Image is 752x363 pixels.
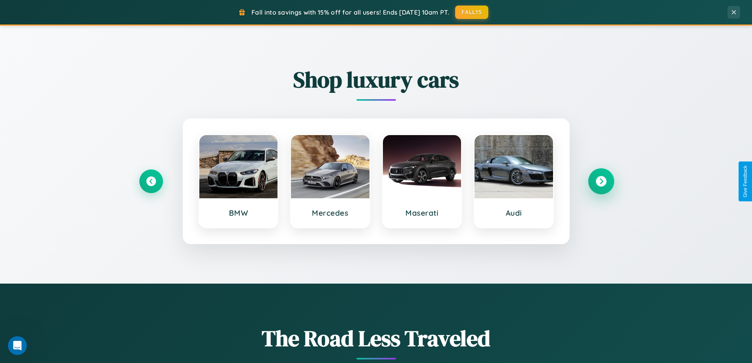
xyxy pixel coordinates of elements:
[8,336,27,355] iframe: Intercom live chat
[139,64,613,95] h2: Shop luxury cars
[139,323,613,354] h1: The Road Less Traveled
[391,208,454,218] h3: Maserati
[743,166,748,197] div: Give Feedback
[299,208,362,218] h3: Mercedes
[455,6,488,19] button: FALL15
[482,208,545,218] h3: Audi
[207,208,270,218] h3: BMW
[251,8,449,16] span: Fall into savings with 15% off for all users! Ends [DATE] 10am PT.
